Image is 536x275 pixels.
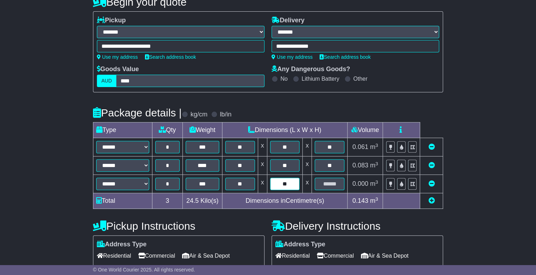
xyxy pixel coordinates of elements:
td: x [303,175,312,193]
span: Residential [275,250,310,261]
label: kg/cm [191,111,208,119]
label: AUD [97,75,117,87]
a: Remove this item [428,162,435,169]
sup: 3 [375,161,378,166]
a: Add new item [428,197,435,204]
span: 0.061 [353,143,368,150]
a: Search address book [145,54,196,60]
span: m [370,180,378,187]
td: x [303,156,312,175]
sup: 3 [375,179,378,185]
label: No [280,75,287,82]
td: Kilo(s) [183,193,222,209]
span: Commercial [317,250,354,261]
span: m [370,143,378,150]
sup: 3 [375,196,378,202]
a: Remove this item [428,143,435,150]
td: Dimensions (L x W x H) [222,122,348,138]
h4: Package details | [93,107,182,119]
td: x [258,156,267,175]
span: 0.083 [353,162,368,169]
span: Air & Sea Depot [182,250,230,261]
td: Type [93,122,152,138]
td: x [258,175,267,193]
a: Use my address [97,54,138,60]
span: 0.000 [353,180,368,187]
a: Use my address [272,54,313,60]
label: Delivery [272,17,304,24]
h4: Delivery Instructions [272,220,443,232]
span: m [370,197,378,204]
label: Pickup [97,17,126,24]
td: Qty [152,122,182,138]
td: Total [93,193,152,209]
label: lb/in [220,111,232,119]
label: Address Type [97,241,147,248]
a: Remove this item [428,180,435,187]
label: Any Dangerous Goods? [272,65,350,73]
a: Search address book [320,54,371,60]
span: © One World Courier 2025. All rights reserved. [93,267,195,273]
sup: 3 [375,143,378,148]
h4: Pickup Instructions [93,220,264,232]
span: 24.5 [186,197,199,204]
span: Air & Sea Depot [361,250,409,261]
span: Commercial [138,250,175,261]
span: 0.143 [353,197,368,204]
label: Address Type [275,241,325,248]
td: x [303,138,312,156]
td: 3 [152,193,182,209]
label: Lithium Battery [302,75,339,82]
label: Other [353,75,367,82]
td: Dimensions in Centimetre(s) [222,193,348,209]
td: Weight [183,122,222,138]
label: Goods Value [97,65,139,73]
td: Volume [348,122,383,138]
span: m [370,162,378,169]
span: Residential [97,250,131,261]
td: x [258,138,267,156]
